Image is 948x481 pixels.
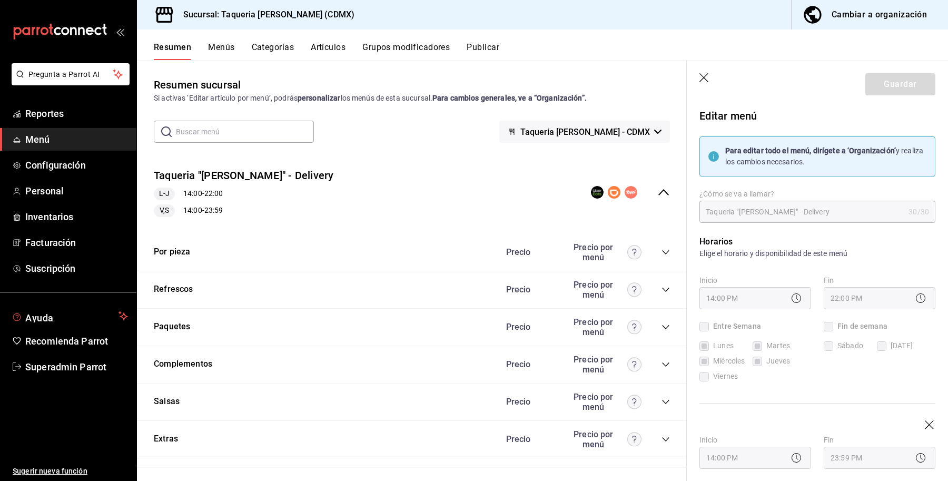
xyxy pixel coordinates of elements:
button: Menús [208,42,234,60]
button: collapse-category-row [661,286,670,294]
button: Por pieza [154,246,191,258]
span: Configuración [25,158,128,172]
div: Precio por menú [568,242,641,262]
span: Lunes [709,340,734,351]
span: Superadmin Parrot [25,360,128,374]
div: 14:00 - 22:00 [154,188,334,200]
span: Taqueria [PERSON_NAME] - CDMX [520,127,650,137]
span: Recomienda Parrot [25,334,128,348]
div: Precio por menú [568,392,641,412]
button: Resumen [154,42,191,60]
span: Sábado [833,340,863,351]
div: Resumen sucursal [154,77,241,93]
span: V,S [155,205,173,216]
strong: personalizar [298,94,341,102]
div: 14:00 - 23:59 [154,204,334,217]
button: Categorías [252,42,294,60]
p: Editar menú [699,108,935,124]
div: Precio por menú [568,317,641,337]
span: Inventarios [25,210,128,224]
label: ¿Cómo se va a llamar? [699,190,935,198]
span: Ayuda [25,310,114,322]
button: collapse-category-row [661,360,670,369]
div: 23:59 PM [824,447,935,469]
p: Horarios [699,235,935,248]
div: Si activas ‘Editar artículo por menú’, podrás los menús de esta sucursal. [154,93,670,104]
p: Elige el horario y disponibilidad de este menú [699,248,935,259]
button: collapse-category-row [661,435,670,444]
span: Facturación [25,235,128,250]
div: collapse-menu-row [137,160,687,225]
label: Inicio [699,436,811,444]
span: [DATE] [886,340,913,351]
a: Pregunta a Parrot AI [7,76,130,87]
span: Sugerir nueva función [13,466,128,477]
span: Viernes [709,371,738,382]
div: Precio [496,359,563,369]
div: navigation tabs [154,42,948,60]
button: Grupos modificadores [362,42,450,60]
button: Salsas [154,396,180,408]
span: Jueves [762,356,790,367]
button: Refrescos [154,283,193,296]
span: Pregunta a Parrot AI [28,69,113,80]
strong: Para cambios generales, ve a “Organización”. [432,94,587,102]
button: Complementos [154,358,212,370]
div: Precio por menú [568,280,641,300]
label: Fin [824,436,935,444]
button: collapse-category-row [661,398,670,406]
span: Suscripción [25,261,128,276]
button: Extras [154,433,178,445]
div: Precio [496,434,563,444]
button: Pregunta a Parrot AI [12,63,130,85]
span: Miércoles [709,356,745,367]
label: Inicio [699,277,811,284]
span: Personal [25,184,128,198]
button: collapse-category-row [661,248,670,257]
span: Menú [25,132,128,146]
button: Taqueria "[PERSON_NAME]" - Delivery [154,168,334,183]
button: open_drawer_menu [116,27,124,36]
div: Precio por menú [568,355,641,375]
div: Precio [496,397,563,407]
div: 30 /30 [908,207,929,217]
button: Artículos [311,42,345,60]
span: Martes [762,340,790,351]
label: Fin [824,277,935,284]
h3: Sucursal: Taqueria [PERSON_NAME] (CDMX) [175,8,354,21]
div: Cambiar a organización [832,7,927,22]
button: Paquetes [154,321,190,333]
button: collapse-category-row [661,323,670,331]
div: 22:00 PM [824,287,935,309]
div: 14:00 PM [699,447,811,469]
strong: Para editar todo el menú, dirígete a ‘Organización’ [725,146,896,155]
span: Fin de semana [833,321,887,332]
div: y realiza los cambios necesarios. [725,145,926,168]
div: Precio por menú [568,429,641,449]
button: Publicar [467,42,499,60]
span: Entre Semana [709,321,761,332]
div: Precio [496,322,563,332]
div: Precio [496,284,563,295]
span: Reportes [25,106,128,121]
input: Buscar menú [176,121,314,142]
div: 14:00 PM [699,287,811,309]
button: Taqueria [PERSON_NAME] - CDMX [499,121,670,143]
div: Precio [496,247,563,257]
span: L-J [155,188,174,199]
